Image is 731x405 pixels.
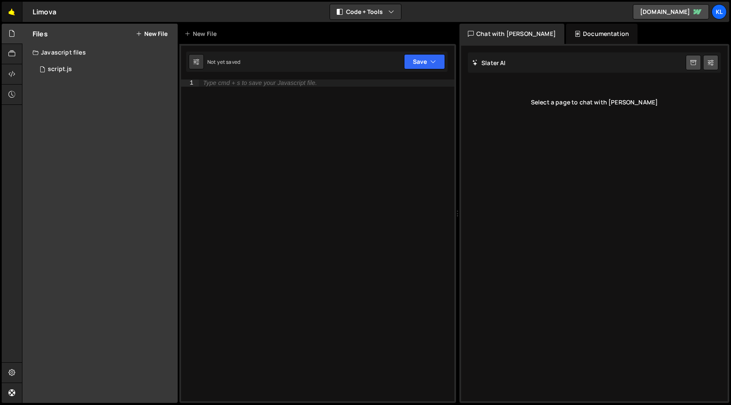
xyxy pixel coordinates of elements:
div: Select a page to chat with [PERSON_NAME] [468,85,721,119]
div: Chat with [PERSON_NAME] [459,24,564,44]
a: 🤙 [2,2,22,22]
div: Javascript files [22,44,178,61]
button: Save [404,54,445,69]
h2: Slater AI [472,59,506,67]
div: Type cmd + s to save your Javascript file. [203,80,317,86]
a: [DOMAIN_NAME] [633,4,709,19]
h2: Files [33,29,48,38]
div: script.js [48,66,72,73]
button: New File [136,30,168,37]
div: New File [184,30,220,38]
a: Kl [712,4,727,19]
button: Code + Tools [330,4,401,19]
div: Not yet saved [207,58,240,66]
div: 15221/39960.js [33,61,178,78]
div: Documentation [566,24,638,44]
div: Limova [33,7,56,17]
div: 1 [181,79,199,87]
